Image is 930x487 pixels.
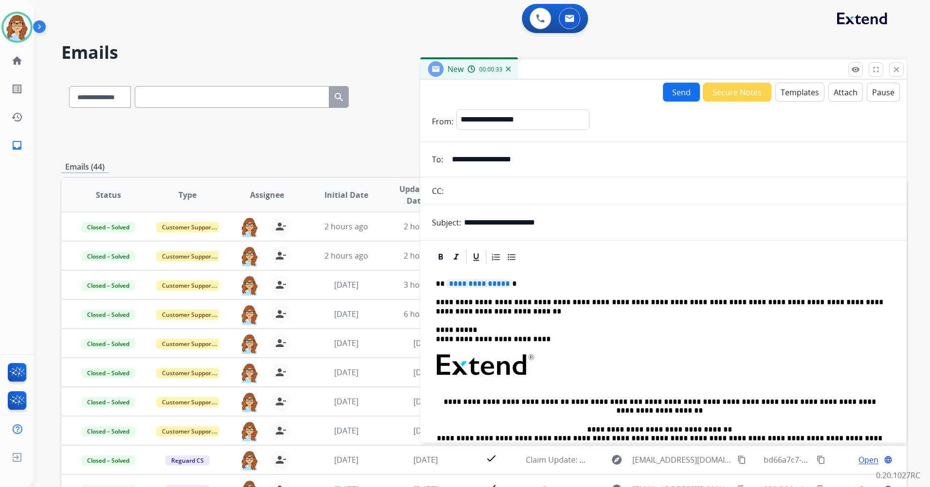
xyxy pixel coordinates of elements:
[892,65,901,74] mat-icon: close
[3,14,31,41] img: avatar
[156,368,219,378] span: Customer Support
[81,368,135,378] span: Closed – Solved
[240,421,259,441] img: agent-avatar
[413,425,438,436] span: [DATE]
[96,189,121,201] span: Status
[867,83,900,102] button: Pause
[165,455,210,466] span: Reguard CS
[81,280,135,291] span: Closed – Solved
[81,455,135,466] span: Closed – Solved
[275,366,286,378] mat-icon: person_remove
[275,308,286,320] mat-icon: person_remove
[156,280,219,291] span: Customer Support
[872,65,880,74] mat-icon: fullscreen
[334,367,358,378] span: [DATE]
[81,397,135,407] span: Closed – Solved
[275,425,286,436] mat-icon: person_remove
[764,454,913,465] span: bd66a7c7-77dc-43a2-9b73-4df06d6bc542
[275,250,286,261] mat-icon: person_remove
[404,279,447,290] span: 3 hours ago
[413,396,438,407] span: [DATE]
[324,221,368,232] span: 2 hours ago
[663,83,700,102] button: Send
[851,65,860,74] mat-icon: remove_red_eye
[240,363,259,383] img: agent-avatar
[81,222,135,232] span: Closed – Solved
[240,275,259,296] img: agent-avatar
[156,426,219,436] span: Customer Support
[858,454,878,466] span: Open
[447,64,464,74] span: New
[394,183,438,207] span: Updated Date
[324,250,368,261] span: 2 hours ago
[489,250,503,264] div: Ordered List
[61,161,108,173] p: Emails (44)
[81,426,135,436] span: Closed – Solved
[156,251,219,261] span: Customer Support
[432,116,453,127] p: From:
[240,217,259,237] img: agent-avatar
[334,454,358,465] span: [DATE]
[156,339,219,349] span: Customer Support
[817,455,825,464] mat-icon: content_copy
[240,333,259,354] img: agent-avatar
[828,83,863,102] button: Attach
[11,111,23,123] mat-icon: history
[449,250,464,264] div: Italic
[876,470,920,481] p: 0.20.1027RC
[432,154,443,165] p: To:
[275,454,286,466] mat-icon: person_remove
[240,246,259,266] img: agent-avatar
[703,83,771,102] button: Secure Notes
[240,450,259,470] img: agent-avatar
[156,397,219,407] span: Customer Support
[432,217,461,228] p: Subject:
[775,83,824,102] button: Templates
[632,454,732,466] span: [EMAIL_ADDRESS][DOMAIN_NAME]
[611,454,623,466] mat-icon: explore
[324,189,368,201] span: Initial Date
[404,250,447,261] span: 2 hours ago
[334,425,358,436] span: [DATE]
[11,83,23,95] mat-icon: list_alt
[275,221,286,232] mat-icon: person_remove
[179,189,197,201] span: Type
[240,392,259,412] img: agent-avatar
[413,338,438,348] span: [DATE]
[404,221,447,232] span: 2 hours ago
[433,250,448,264] div: Bold
[526,454,692,465] span: Claim Update: Additional Information needed
[11,55,23,67] mat-icon: home
[413,454,438,465] span: [DATE]
[413,367,438,378] span: [DATE]
[334,309,358,319] span: [DATE]
[11,139,23,151] mat-icon: inbox
[240,304,259,325] img: agent-avatar
[334,279,358,290] span: [DATE]
[334,338,358,348] span: [DATE]
[479,66,502,73] span: 00:00:33
[737,455,746,464] mat-icon: content_copy
[250,189,284,201] span: Assignee
[432,185,444,197] p: CC:
[504,250,519,264] div: Bullet List
[81,251,135,261] span: Closed – Solved
[275,337,286,349] mat-icon: person_remove
[156,222,219,232] span: Customer Support
[275,396,286,407] mat-icon: person_remove
[156,310,219,320] span: Customer Support
[61,43,907,62] h2: Emails
[334,396,358,407] span: [DATE]
[81,339,135,349] span: Closed – Solved
[333,91,345,103] mat-icon: search
[81,310,135,320] span: Closed – Solved
[884,455,893,464] mat-icon: language
[485,452,497,464] mat-icon: check
[275,279,286,291] mat-icon: person_remove
[469,250,483,264] div: Underline
[404,309,447,319] span: 6 hours ago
